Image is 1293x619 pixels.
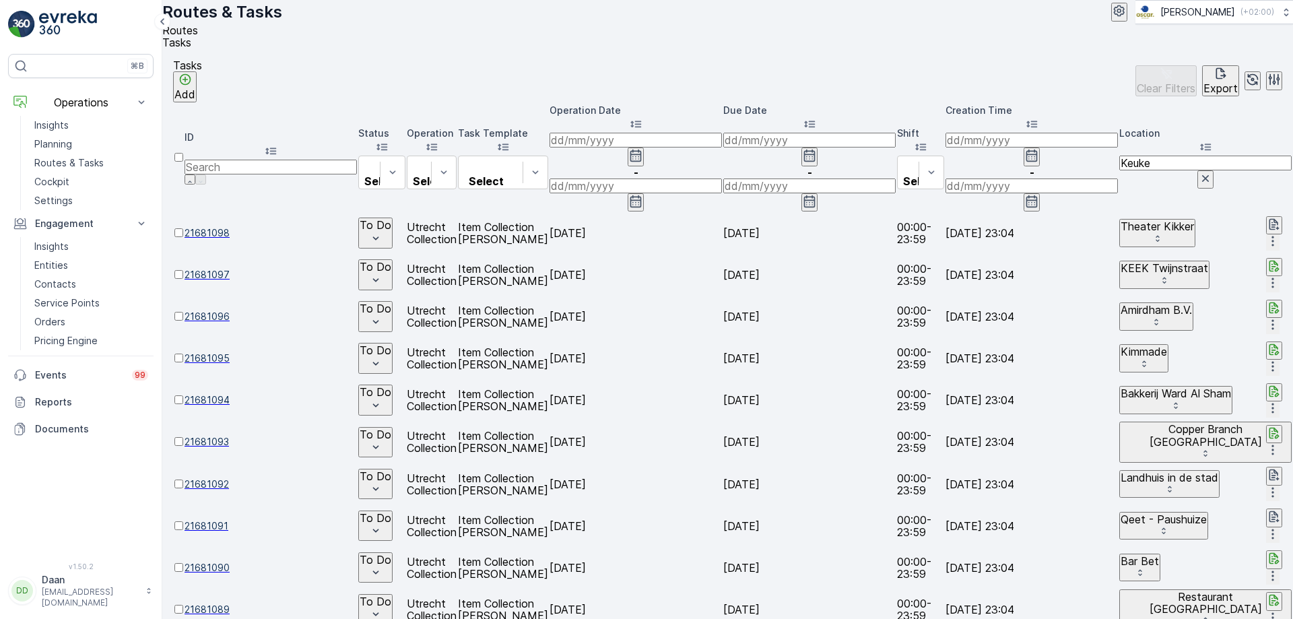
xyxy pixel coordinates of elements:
[358,259,393,290] button: To Do
[358,385,393,416] button: To Do
[131,61,144,71] p: ⌘B
[1119,219,1195,247] button: Theater Kikker
[550,104,722,117] p: Operation Date
[34,334,98,348] p: Pricing Engine
[946,104,1118,117] p: Creation Time
[29,116,154,135] a: Insights
[550,506,722,546] td: [DATE]
[185,352,357,365] a: 21681095
[35,368,124,382] p: Events
[8,389,154,416] a: Reports
[946,506,1118,546] td: [DATE] 23:04
[34,137,72,151] p: Planning
[162,1,282,23] p: Routes & Tasks
[723,464,896,504] td: [DATE]
[1160,5,1235,19] p: [PERSON_NAME]
[185,393,357,407] span: 21681094
[360,470,391,482] p: To Do
[39,11,97,38] img: logo_light-DOdMpM7g.png
[360,428,391,441] p: To Do
[946,166,1118,178] p: -
[360,595,391,608] p: To Do
[946,464,1118,504] td: [DATE] 23:04
[29,237,154,256] a: Insights
[185,561,357,575] a: 21681090
[723,338,896,379] td: [DATE]
[35,395,148,409] p: Reports
[185,131,357,144] p: ID
[723,213,896,253] td: [DATE]
[946,213,1118,253] td: [DATE] 23:04
[550,380,722,420] td: [DATE]
[358,301,393,332] button: To Do
[34,240,69,253] p: Insights
[1121,262,1208,274] p: KEEK Twijnstraat
[550,133,722,148] input: dd/mm/yyyy
[1119,422,1292,462] button: Copper Branch [GEOGRAPHIC_DATA]
[8,562,154,571] span: v 1.50.2
[407,472,457,496] p: Utrecht Collection
[8,89,154,116] button: Operations
[407,430,457,454] p: Utrecht Collection
[458,472,548,496] p: Item Collection [PERSON_NAME]
[29,135,154,154] a: Planning
[897,304,944,329] p: 00:00-23:59
[173,59,202,71] p: Tasks
[1240,7,1274,18] p: ( +02:00 )
[458,127,548,140] p: Task Template
[897,388,944,412] p: 00:00-23:59
[946,422,1118,462] td: [DATE] 23:04
[358,469,393,500] button: To Do
[34,278,76,291] p: Contacts
[185,310,357,323] a: 21681096
[8,11,35,38] img: logo
[29,275,154,294] a: Contacts
[8,573,154,608] button: DDDaan[EMAIL_ADDRESS][DOMAIN_NAME]
[1121,423,1290,448] p: Copper Branch [GEOGRAPHIC_DATA]
[407,304,457,329] p: Utrecht Collection
[458,556,548,580] p: Item Collection [PERSON_NAME]
[185,478,357,491] a: 21681092
[723,548,896,588] td: [DATE]
[34,315,65,329] p: Orders
[550,255,722,295] td: [DATE]
[174,88,195,100] p: Add
[358,511,393,542] button: To Do
[897,430,944,454] p: 00:00-23:59
[185,519,357,533] a: 21681091
[360,261,391,273] p: To Do
[360,386,391,398] p: To Do
[34,156,104,170] p: Routes & Tasks
[364,175,399,187] p: Select
[8,210,154,237] button: Engagement
[1202,65,1239,96] button: Export
[723,255,896,295] td: [DATE]
[407,221,457,245] p: Utrecht Collection
[550,338,722,379] td: [DATE]
[360,344,391,356] p: To Do
[723,296,896,337] td: [DATE]
[8,416,154,443] a: Documents
[723,166,896,178] p: -
[1119,156,1292,170] input: Search
[458,346,548,370] p: Item Collection [PERSON_NAME]
[35,422,148,436] p: Documents
[550,178,722,193] input: dd/mm/yyyy
[29,191,154,210] a: Settings
[1135,5,1155,20] img: basis-logo_rgb2x.png
[1121,304,1192,316] p: Amirdham B.V.
[185,226,357,240] a: 21681098
[185,268,357,282] a: 21681097
[162,24,198,37] span: Routes
[185,603,357,616] a: 21681089
[407,346,457,370] p: Utrecht Collection
[1137,82,1195,94] p: Clear Filters
[185,435,357,449] a: 21681093
[897,472,944,496] p: 00:00-23:59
